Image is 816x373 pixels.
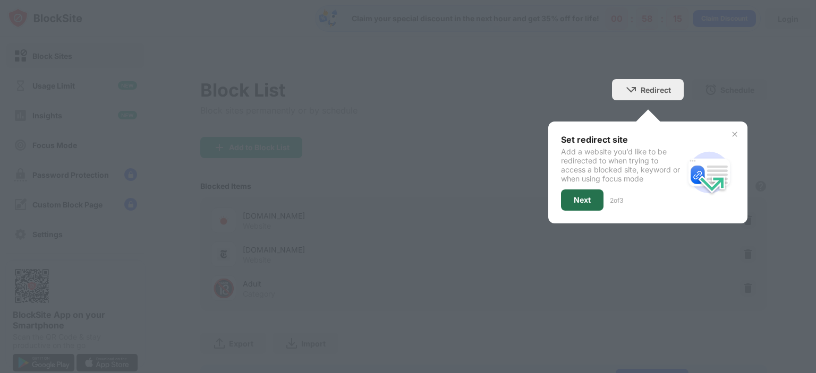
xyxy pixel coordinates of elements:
[574,196,591,204] div: Next
[561,147,684,183] div: Add a website you’d like to be redirected to when trying to access a blocked site, keyword or whe...
[730,130,739,138] img: x-button.svg
[610,196,623,204] div: 2 of 3
[641,85,671,94] div: Redirect
[684,147,735,198] img: redirect.svg
[561,134,684,145] div: Set redirect site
